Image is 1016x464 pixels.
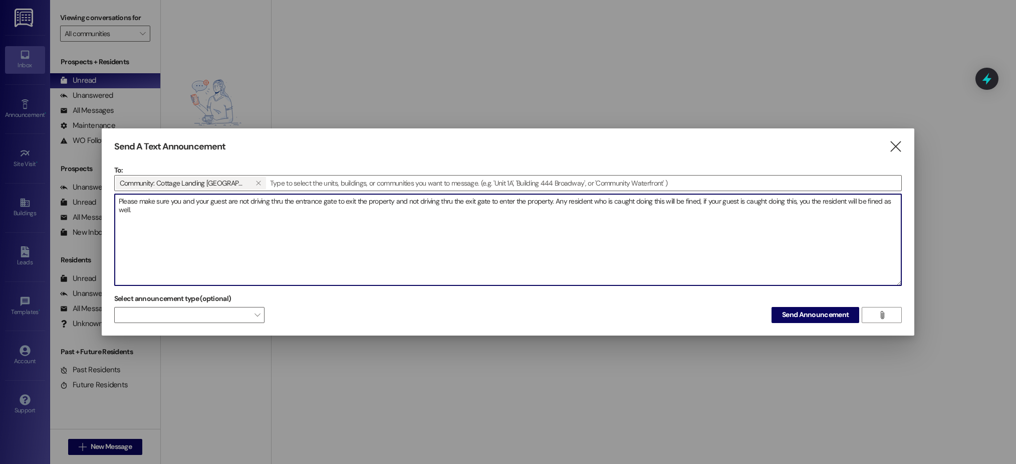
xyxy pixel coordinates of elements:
div: Please make sure you and your guest are not driving thru the entrance gate to exit the property a... [114,194,902,286]
button: Send Announcement [772,307,859,323]
p: To: [114,165,902,175]
i:  [889,141,902,152]
span: Send Announcement [782,310,849,320]
button: Community: Cottage Landing Lafayette [251,177,266,190]
label: Select announcement type (optional) [114,291,231,306]
h3: Send A Text Announcement [114,141,225,152]
i:  [878,311,886,319]
textarea: Please make sure you and your guest are not driving thru the entrance gate to exit the property a... [115,194,901,285]
input: Type to select the units, buildings, or communities you want to message. (e.g. 'Unit 1A', 'Buildi... [267,176,901,191]
span: Community: Cottage Landing Lafayette [120,177,247,190]
i:  [256,179,261,187]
